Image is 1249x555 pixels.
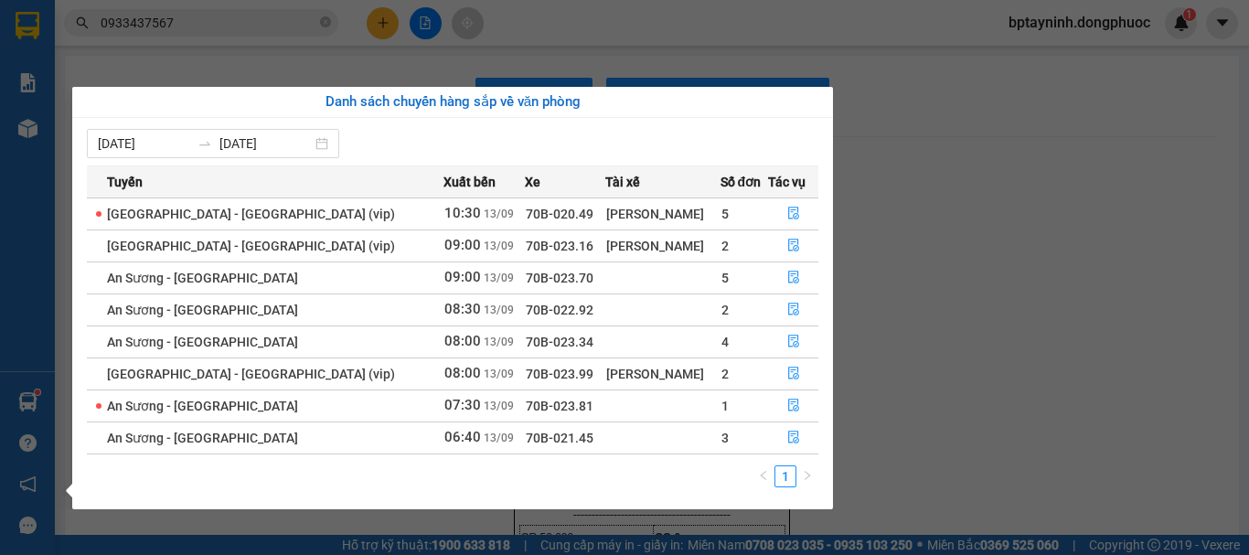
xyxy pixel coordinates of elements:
span: left [758,470,769,481]
span: 70B-022.92 [526,303,593,317]
span: 2 [721,303,729,317]
span: Xuất bến [443,172,496,192]
span: 70B-023.70 [526,271,593,285]
span: 13/09 [484,272,514,284]
span: 09:00 [444,237,481,253]
span: file-done [787,367,800,381]
span: 5 [721,271,729,285]
a: 1 [775,466,795,486]
span: [GEOGRAPHIC_DATA] - [GEOGRAPHIC_DATA] (vip) [107,239,395,253]
span: 06:40 [444,429,481,445]
span: 4 [721,335,729,349]
div: Danh sách chuyến hàng sắp về văn phòng [87,91,818,113]
li: Next Page [796,465,818,487]
span: An Sương - [GEOGRAPHIC_DATA] [107,399,298,413]
span: 07:30 [444,397,481,413]
span: 70B-020.49 [526,207,593,221]
span: 13/09 [484,240,514,252]
span: 1 [721,399,729,413]
button: file-done [769,391,817,421]
span: 13/09 [484,336,514,348]
button: file-done [769,263,817,293]
span: right [802,470,813,481]
span: 5 [721,207,729,221]
span: file-done [787,271,800,285]
span: 08:30 [444,301,481,317]
span: 08:00 [444,333,481,349]
span: file-done [787,399,800,413]
span: 70B-021.45 [526,431,593,445]
input: Đến ngày [219,133,312,154]
span: 13/09 [484,432,514,444]
span: An Sương - [GEOGRAPHIC_DATA] [107,431,298,445]
span: file-done [787,303,800,317]
input: Từ ngày [98,133,190,154]
span: [GEOGRAPHIC_DATA] - [GEOGRAPHIC_DATA] (vip) [107,367,395,381]
button: file-done [769,327,817,357]
span: 10:30 [444,205,481,221]
span: 2 [721,239,729,253]
li: 1 [774,465,796,487]
span: 13/09 [484,400,514,412]
span: An Sương - [GEOGRAPHIC_DATA] [107,335,298,349]
span: file-done [787,431,800,445]
span: Tác vụ [768,172,806,192]
li: Previous Page [753,465,774,487]
button: left [753,465,774,487]
span: 09:00 [444,269,481,285]
span: file-done [787,335,800,349]
span: 13/09 [484,208,514,220]
span: [GEOGRAPHIC_DATA] - [GEOGRAPHIC_DATA] (vip) [107,207,395,221]
button: file-done [769,295,817,325]
span: 70B-023.34 [526,335,593,349]
span: Xe [525,172,540,192]
span: swap-right [197,136,212,151]
span: Tuyến [107,172,143,192]
span: 13/09 [484,368,514,380]
button: file-done [769,231,817,261]
button: file-done [769,199,817,229]
span: 70B-023.81 [526,399,593,413]
div: [PERSON_NAME] [606,204,720,224]
span: file-done [787,239,800,253]
span: 2 [721,367,729,381]
div: [PERSON_NAME] [606,364,720,384]
span: Tài xế [605,172,640,192]
span: An Sương - [GEOGRAPHIC_DATA] [107,271,298,285]
span: 3 [721,431,729,445]
span: 70B-023.99 [526,367,593,381]
span: to [197,136,212,151]
span: 13/09 [484,304,514,316]
span: 70B-023.16 [526,239,593,253]
div: [PERSON_NAME] [606,236,720,256]
button: file-done [769,359,817,389]
span: Số đơn [721,172,762,192]
span: An Sương - [GEOGRAPHIC_DATA] [107,303,298,317]
button: right [796,465,818,487]
button: file-done [769,423,817,453]
span: 08:00 [444,365,481,381]
span: file-done [787,207,800,221]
